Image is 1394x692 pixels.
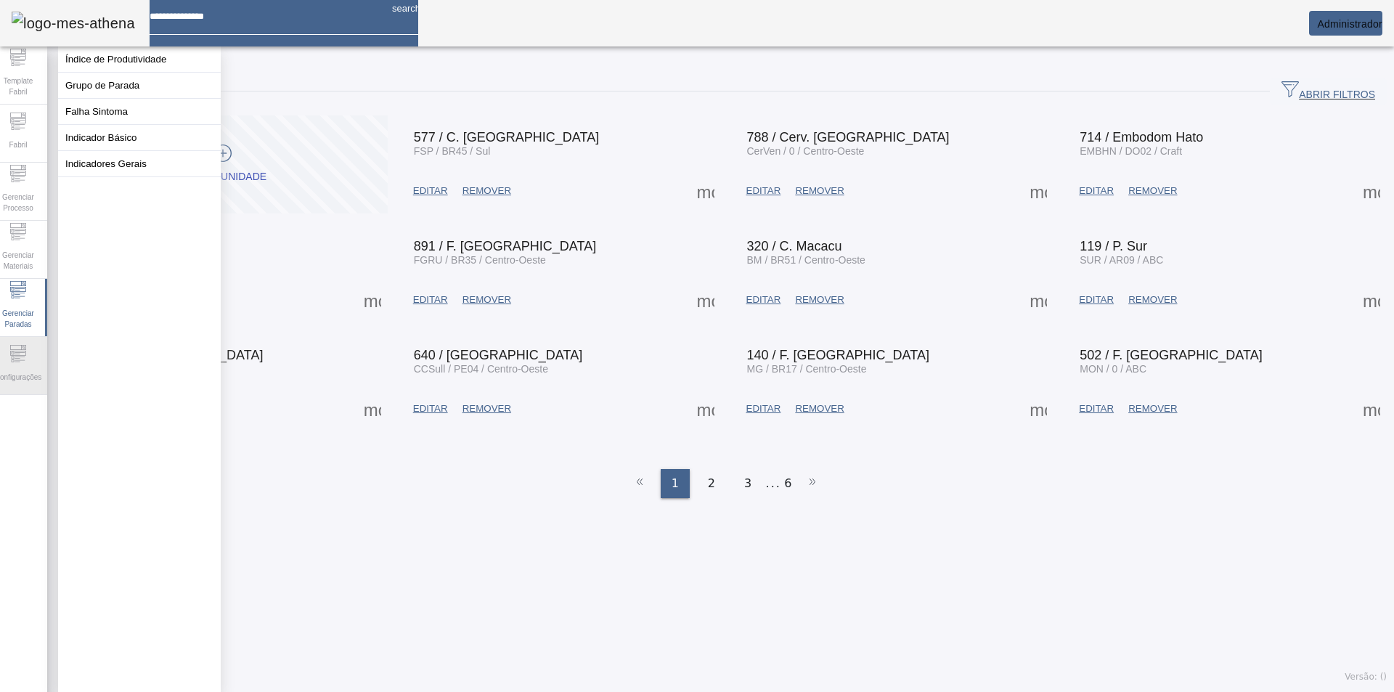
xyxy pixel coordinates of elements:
[414,348,582,362] span: 640 / [GEOGRAPHIC_DATA]
[784,469,791,498] li: 6
[1079,184,1114,198] span: EDITAR
[693,178,719,204] button: Mais
[708,475,715,492] span: 2
[739,287,788,313] button: EDITAR
[1080,363,1146,375] span: MON / 0 / ABC
[1358,178,1385,204] button: Mais
[1128,293,1177,307] span: REMOVER
[455,287,518,313] button: REMOVER
[455,396,518,422] button: REMOVER
[462,402,511,416] span: REMOVER
[744,475,751,492] span: 3
[1080,130,1203,144] span: 714 / Embodom Hato
[1270,78,1387,105] button: ABRIR FILTROS
[1358,396,1385,422] button: Mais
[455,178,518,204] button: REMOVER
[795,402,844,416] span: REMOVER
[1072,178,1121,204] button: EDITAR
[1121,287,1184,313] button: REMOVER
[693,396,719,422] button: Mais
[747,130,950,144] span: 788 / Cerv. [GEOGRAPHIC_DATA]
[747,145,865,157] span: CerVen / 0 / Centro-Oeste
[58,151,221,176] button: Indicadores Gerais
[65,115,388,213] button: Criar unidade
[1025,178,1051,204] button: Mais
[406,287,455,313] button: EDITAR
[58,46,221,72] button: Índice de Produtividade
[414,363,548,375] span: CCSull / PE04 / Centro-Oeste
[747,239,842,253] span: 320 / C. Macacu
[788,287,851,313] button: REMOVER
[795,184,844,198] span: REMOVER
[414,130,599,144] span: 577 / C. [GEOGRAPHIC_DATA]
[693,287,719,313] button: Mais
[406,396,455,422] button: EDITAR
[1080,254,1163,266] span: SUR / AR09 / ABC
[1079,402,1114,416] span: EDITAR
[58,73,221,98] button: Grupo de Parada
[12,12,135,35] img: logo-mes-athena
[1317,18,1382,30] span: Administrador
[58,125,221,150] button: Indicador Básico
[4,135,31,155] span: Fabril
[795,293,844,307] span: REMOVER
[747,363,867,375] span: MG / BR17 / Centro-Oeste
[1345,672,1387,682] span: Versão: ()
[413,293,448,307] span: EDITAR
[1080,348,1262,362] span: 502 / F. [GEOGRAPHIC_DATA]
[739,396,788,422] button: EDITAR
[414,254,546,266] span: FGRU / BR35 / Centro-Oeste
[359,287,386,313] button: Mais
[1358,287,1385,313] button: Mais
[739,178,788,204] button: EDITAR
[414,239,596,253] span: 891 / F. [GEOGRAPHIC_DATA]
[1121,178,1184,204] button: REMOVER
[1128,184,1177,198] span: REMOVER
[747,254,865,266] span: BM / BR51 / Centro-Oeste
[359,396,386,422] button: Mais
[187,170,266,184] div: Criar unidade
[1128,402,1177,416] span: REMOVER
[1281,81,1375,102] span: ABRIR FILTROS
[413,402,448,416] span: EDITAR
[1072,396,1121,422] button: EDITAR
[413,184,448,198] span: EDITAR
[1121,396,1184,422] button: REMOVER
[1025,287,1051,313] button: Mais
[58,99,221,124] button: Falha Sintoma
[746,293,781,307] span: EDITAR
[1025,396,1051,422] button: Mais
[788,178,851,204] button: REMOVER
[746,402,781,416] span: EDITAR
[406,178,455,204] button: EDITAR
[766,469,780,498] li: ...
[788,396,851,422] button: REMOVER
[1080,239,1147,253] span: 119 / P. Sur
[747,348,929,362] span: 140 / F. [GEOGRAPHIC_DATA]
[462,184,511,198] span: REMOVER
[462,293,511,307] span: REMOVER
[1079,293,1114,307] span: EDITAR
[414,145,491,157] span: FSP / BR45 / Sul
[1072,287,1121,313] button: EDITAR
[746,184,781,198] span: EDITAR
[1080,145,1182,157] span: EMBHN / DO02 / Craft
